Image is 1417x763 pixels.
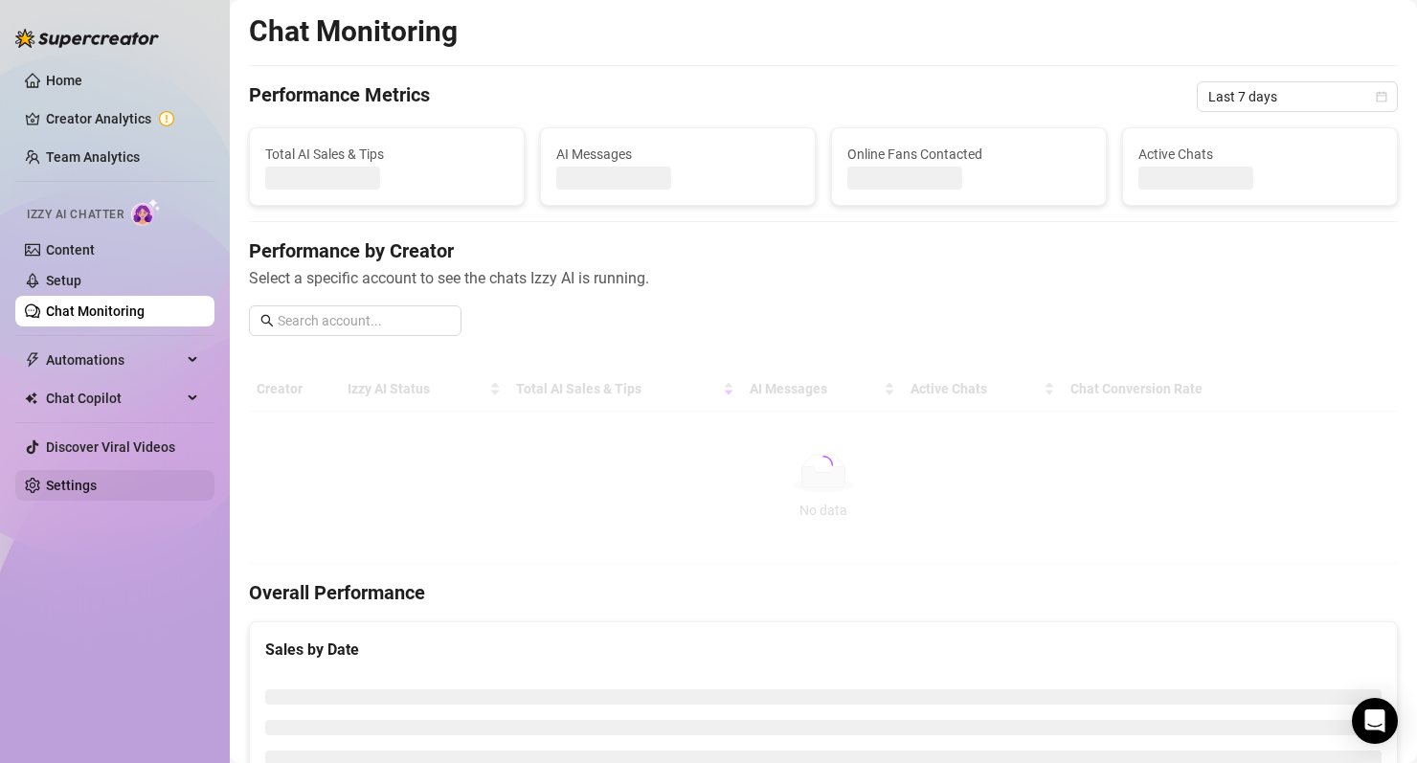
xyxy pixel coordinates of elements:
span: Select a specific account to see the chats Izzy AI is running. [249,266,1398,290]
span: Izzy AI Chatter [27,206,124,224]
div: Sales by Date [265,638,1382,662]
img: AI Chatter [131,198,161,226]
span: Automations [46,345,182,375]
span: calendar [1376,91,1387,102]
div: Open Intercom Messenger [1352,698,1398,744]
a: Home [46,73,82,88]
span: Last 7 days [1208,82,1386,111]
span: Chat Copilot [46,383,182,414]
a: Setup [46,273,81,288]
h4: Overall Performance [249,579,1398,606]
span: search [260,314,274,327]
img: Chat Copilot [25,392,37,405]
span: AI Messages [556,144,799,165]
a: Settings [46,478,97,493]
a: Chat Monitoring [46,303,145,319]
a: Content [46,242,95,258]
input: Search account... [278,310,450,331]
img: logo-BBDzfeDw.svg [15,29,159,48]
a: Team Analytics [46,149,140,165]
span: loading [813,455,834,476]
span: Total AI Sales & Tips [265,144,508,165]
span: thunderbolt [25,352,40,368]
h4: Performance Metrics [249,81,430,112]
h2: Chat Monitoring [249,13,458,50]
a: Discover Viral Videos [46,439,175,455]
a: Creator Analytics exclamation-circle [46,103,199,134]
span: Online Fans Contacted [847,144,1091,165]
span: Active Chats [1138,144,1382,165]
h4: Performance by Creator [249,237,1398,264]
